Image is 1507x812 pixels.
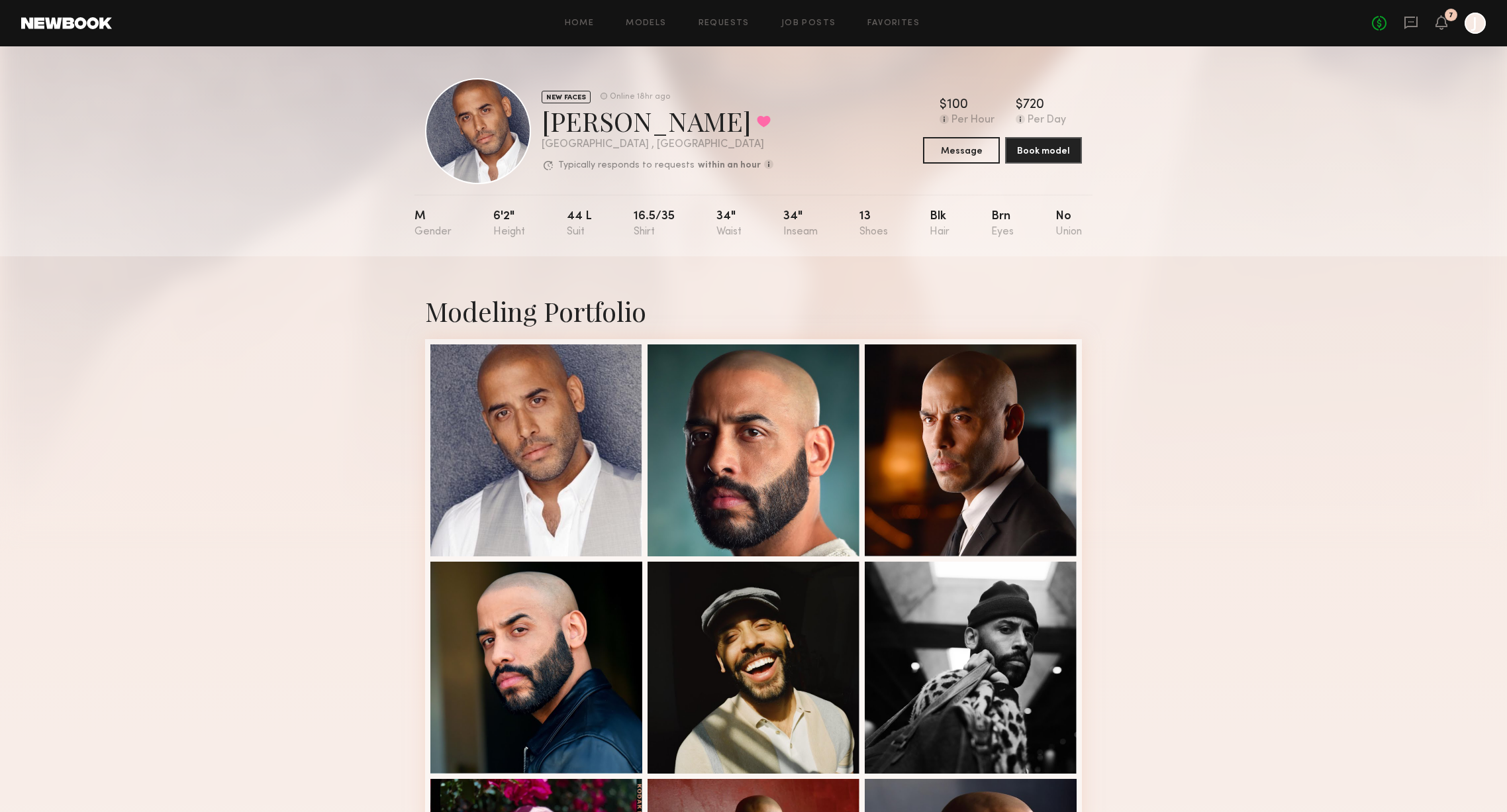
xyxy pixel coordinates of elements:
div: 7 [1449,12,1453,19]
a: Home [565,19,595,28]
div: 100 [947,99,968,112]
div: 34" [716,211,742,238]
div: [PERSON_NAME] [542,103,773,138]
a: Models [626,19,666,28]
a: J [1465,13,1486,34]
div: 13 [859,211,888,238]
div: [GEOGRAPHIC_DATA] , [GEOGRAPHIC_DATA] [542,139,773,150]
div: $ [1016,99,1023,112]
a: Requests [699,19,750,28]
button: Book model [1005,137,1082,164]
div: M [414,211,452,238]
div: NEW FACES [542,91,591,103]
div: 6'2" [493,211,525,238]
div: Per Hour [951,115,995,127]
div: Per Day [1028,115,1066,127]
div: Brn [991,211,1014,238]
a: Job Posts [781,19,836,28]
div: Online 18hr ago [610,93,670,101]
div: $ [940,99,947,112]
p: Typically responds to requests [558,161,695,170]
button: Message [923,137,1000,164]
div: Blk [930,211,949,238]
div: 720 [1023,99,1044,112]
div: 44 l [567,211,592,238]
b: within an hour [698,161,761,170]
a: Favorites [867,19,920,28]
div: 16.5/35 [634,211,675,238]
div: No [1055,211,1082,238]
div: Modeling Portfolio [425,293,1082,329]
div: 34" [783,211,818,238]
